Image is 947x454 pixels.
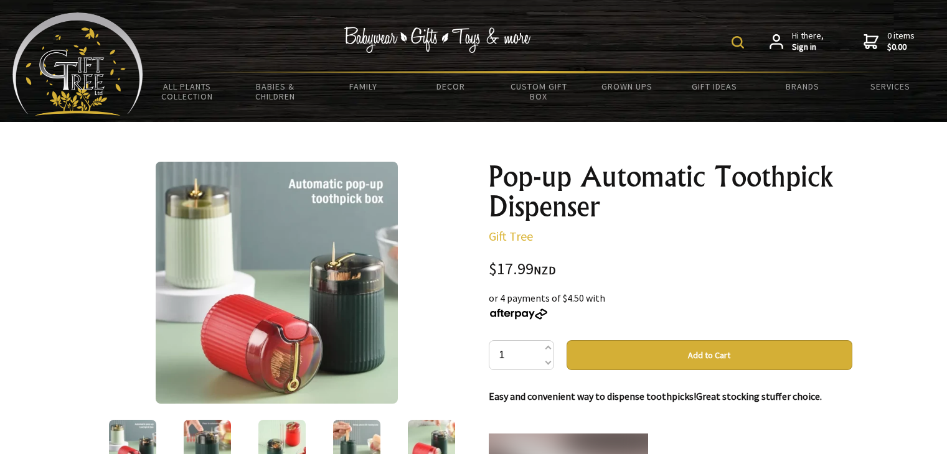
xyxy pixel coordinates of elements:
a: Grown Ups [583,73,671,100]
a: Gift Ideas [671,73,758,100]
a: Custom Gift Box [495,73,583,109]
span: NZD [534,263,556,277]
a: Brands [759,73,847,100]
span: Hi there, [792,30,824,52]
a: Gift Tree [489,228,533,244]
a: Hi there,Sign in [770,30,824,52]
img: Babywear - Gifts - Toys & more [344,27,531,53]
span: 0 items [887,30,915,52]
img: Babyware - Gifts - Toys and more... [12,12,143,116]
strong: Easy and convenient way to dispense toothpicks!Great stocking stuffer choice. [489,390,822,402]
h1: Pop-up Automatic Toothpick Dispenser [489,162,852,221]
a: All Plants Collection [143,73,231,109]
a: Services [847,73,935,100]
img: Pop-up Automatic Toothpick Dispenser [156,162,398,404]
button: Add to Cart [567,340,852,370]
img: product search [732,36,744,49]
a: Decor [407,73,495,100]
strong: $0.00 [887,42,915,53]
a: Family [319,73,407,100]
a: Babies & Children [231,73,319,109]
strong: Sign in [792,42,824,53]
a: 0 items$0.00 [864,30,915,52]
div: $17.99 [489,261,852,278]
div: or 4 payments of $4.50 with [489,290,852,320]
img: Afterpay [489,308,549,320]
